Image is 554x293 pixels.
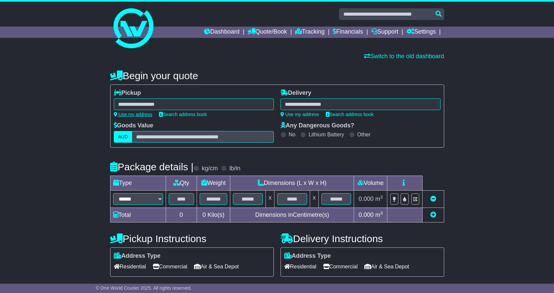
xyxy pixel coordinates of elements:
h4: Begin your quote [110,70,444,81]
a: Settings [407,27,436,38]
label: Other [357,131,371,138]
a: Search address book [159,112,207,117]
a: Support [371,27,398,38]
label: Address Type [114,252,161,260]
label: No [289,131,295,138]
label: Lithium Battery [308,131,344,138]
a: Tracking [295,27,324,38]
td: Kilo(s) [197,208,230,222]
label: Pickup [114,89,141,97]
a: Financials [333,27,363,38]
td: Qty [166,176,197,191]
span: 0 [202,212,206,218]
span: Commercial [153,261,187,272]
span: 0.000 [359,196,374,202]
span: Air & Sea Depot [364,261,409,272]
td: x [310,191,318,208]
a: Use my address [114,112,152,117]
a: Use my address [280,112,319,117]
h4: Delivery Instructions [280,233,444,244]
td: Type [110,176,166,191]
td: Dimensions (L x W x H) [230,176,354,191]
td: x [266,191,275,208]
label: Goods Value [114,122,153,129]
td: Total [110,208,166,222]
a: Switch to the old dashboard [364,53,444,60]
label: AUD [114,131,132,143]
span: Residential [114,261,146,272]
td: 0 [166,208,197,222]
label: Address Type [284,252,331,260]
span: Residential [284,261,316,272]
a: Quote/Book [248,27,287,38]
a: Add new item [430,212,436,218]
td: Volume [354,176,387,191]
a: Search address book [326,112,374,117]
td: Weight [197,176,230,191]
span: Commercial [323,261,358,272]
a: Remove this item [430,196,436,202]
h4: Pickup Instructions [110,233,274,244]
span: m [375,196,383,202]
sup: 3 [380,195,383,200]
span: © One World Courier 2025. All rights reserved. [96,285,192,291]
a: Dashboard [204,27,240,38]
label: Any Dangerous Goods? [280,122,354,129]
span: m [375,212,383,218]
span: 0.000 [359,212,374,218]
td: Dimensions in Centimetre(s) [230,208,354,222]
h4: Package details | [110,161,194,172]
label: kg/cm [202,165,218,172]
span: Air & Sea Depot [194,261,239,272]
sup: 3 [380,211,383,216]
label: lb/in [229,165,240,172]
label: Delivery [280,89,311,97]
